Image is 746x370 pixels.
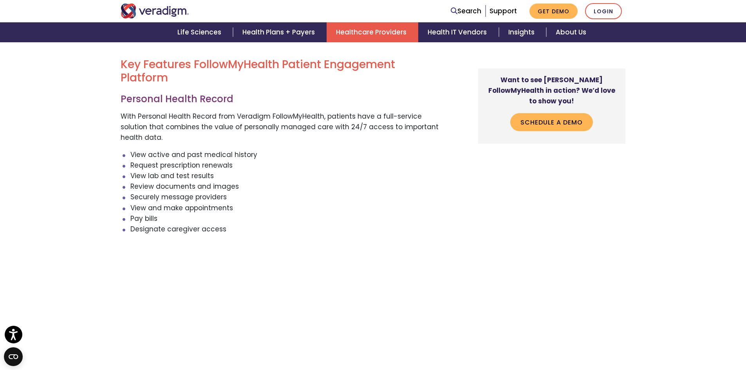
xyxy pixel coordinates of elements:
[121,111,441,143] p: With Personal Health Record from Veradigm FollowMyHealth, patients have a full-service solution t...
[510,113,593,131] a: Schedule a Demo
[327,22,418,42] a: Healthcare Providers
[499,22,546,42] a: Insights
[488,75,615,106] strong: Want to see [PERSON_NAME] FollowMyHealth in action? We’d love to show you!
[418,22,499,42] a: Health IT Vendors
[121,94,441,105] h3: Personal Health Record
[451,6,481,16] a: Search
[130,171,441,181] li: View lab and test results
[168,22,233,42] a: Life Sciences
[130,150,441,160] li: View active and past medical history
[233,22,327,42] a: Health Plans + Payers
[130,213,441,224] li: Pay bills
[596,314,737,361] iframe: Drift Chat Widget
[130,224,441,235] li: Designate caregiver access
[585,3,622,19] a: Login
[546,22,596,42] a: About Us
[4,347,23,366] button: Open CMP widget
[529,4,578,19] a: Get Demo
[121,4,189,18] img: Veradigm logo
[121,58,441,84] h2: Key Features FollowMyHealth Patient Engagement Platform
[130,181,441,192] li: Review documents and images
[130,160,441,171] li: Request prescription renewals
[130,192,441,202] li: Securely message providers
[130,203,441,213] li: View and make appointments
[490,6,517,16] a: Support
